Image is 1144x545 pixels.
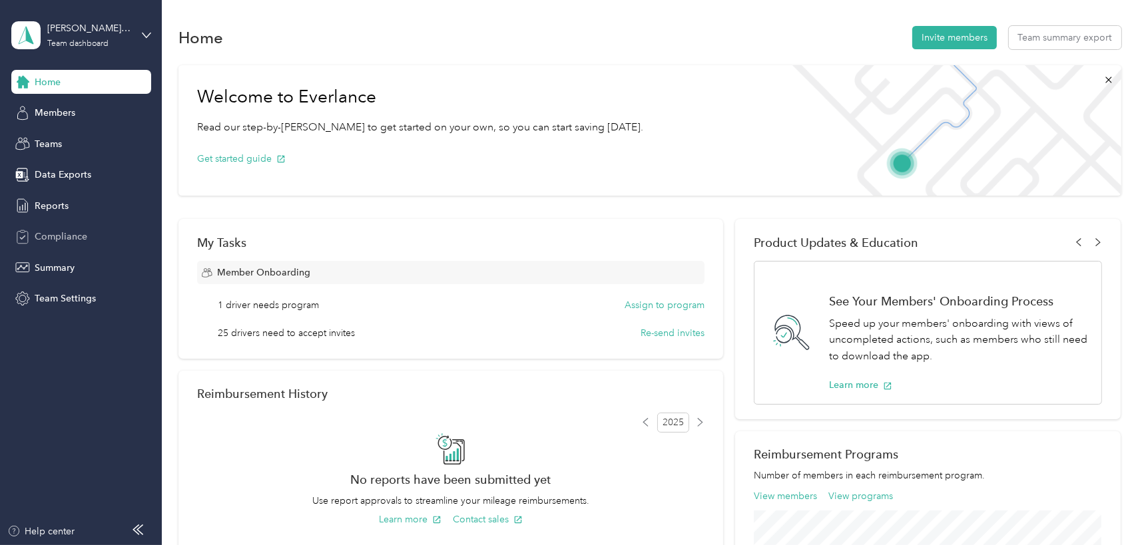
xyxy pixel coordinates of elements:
[35,137,62,151] span: Teams
[217,266,310,279] span: Member Onboarding
[779,65,1121,196] img: Welcome to everlance
[829,315,1088,365] p: Speed up your members' onboarding with views of uncompleted actions, such as members who still ne...
[641,326,705,340] button: Re-send invites
[197,387,328,401] h2: Reimbursement History
[197,87,643,108] h1: Welcome to Everlance
[828,489,893,503] button: View programs
[47,40,109,48] div: Team dashboard
[453,512,523,526] button: Contact sales
[197,152,286,166] button: Get started guide
[197,119,643,136] p: Read our step-by-[PERSON_NAME] to get started on your own, so you can start saving [DATE].
[197,494,705,508] p: Use report approvals to streamline your mileage reimbursements.
[754,468,1103,482] p: Number of members in each reimbursement program.
[35,106,75,120] span: Members
[7,524,75,538] button: Help center
[754,447,1103,461] h2: Reimbursement Programs
[379,512,441,526] button: Learn more
[1009,26,1121,49] button: Team summary export
[754,489,817,503] button: View members
[657,413,689,433] span: 2025
[47,21,131,35] div: [PERSON_NAME][EMAIL_ADDRESS][PERSON_NAME][DOMAIN_NAME]
[829,378,892,392] button: Learn more
[197,472,705,486] h2: No reports have been submitted yet
[625,298,705,312] button: Assign to program
[829,294,1088,308] h1: See Your Members' Onboarding Process
[197,236,705,250] div: My Tasks
[178,31,223,45] h1: Home
[35,230,87,244] span: Compliance
[754,236,918,250] span: Product Updates & Education
[35,291,96,305] span: Team Settings
[912,26,997,49] button: Invite members
[218,298,319,312] span: 1 driver needs program
[35,75,61,89] span: Home
[1069,470,1144,545] iframe: Everlance-gr Chat Button Frame
[218,326,355,340] span: 25 drivers need to accept invites
[35,261,75,275] span: Summary
[35,168,91,182] span: Data Exports
[35,199,69,213] span: Reports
